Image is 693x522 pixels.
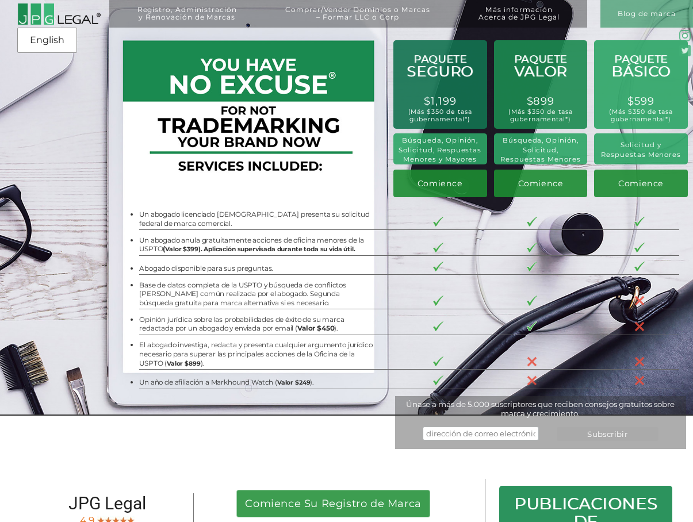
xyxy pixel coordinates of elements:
img: checkmark-border-3.png [433,217,443,227]
div: Únase a más de 5.000 suscriptores que reciben consejos gratuitos sobre marca y crecimiento. [395,400,686,418]
span: Un abogado licenciado [DEMOGRAPHIC_DATA] presenta su solicitud federal de marca comercial. [139,210,369,228]
img: X-30-3.png [527,375,537,386]
img: X-30-3.png [634,356,645,367]
span: Comience [618,178,664,189]
img: checkmark-border-3.png [634,262,645,271]
img: X-30-3.png [634,321,645,332]
span: Búsqueda, Opinión, Solicitud, Respuestas Menores [500,136,580,164]
img: 2016-logo-black-letters-3-r.png [17,3,101,25]
span: Un abogado anula gratuitamente acciones de oficina menores de la USPTO [139,236,364,254]
img: X-30-3.png [634,295,645,306]
span: Base de datos completa de la USPTO y búsqueda de conflictos [PERSON_NAME] común realizada por el ... [139,281,346,307]
img: checkmark-border-3.png [634,243,645,252]
a: Comprar/Vender Dominios o Marcas– Formar LLC o Corp [265,6,451,33]
span: Abogado disponible para sus preguntas. [139,264,273,272]
img: checkmark-border-3.png [433,243,443,252]
img: checkmark-border-3.png [527,243,537,252]
b: ) [198,245,201,253]
span: Valor $899 [167,360,200,367]
img: glyph-logo_May2016-green3-90.png [679,30,691,41]
img: checkmark-border-3.png [527,217,537,227]
span: El abogado investiga, redacta y presenta cualquier argumento jurídico necesario para superar las ... [139,340,372,367]
img: checkmark-border-3.png [433,356,443,366]
a: Comience Su Registro de Marca [237,490,430,517]
a: Comience [594,170,688,197]
span: Búsqueda, Opinión, Solicitud, Respuestas Menores y Mayores [399,136,481,164]
input: Subscribir [557,427,658,441]
b: ( [163,244,355,253]
img: checkmark-border-3.png [634,217,645,227]
span: Un año de afiliación a Markhound Watch ( ). [139,378,314,386]
h1: Comience Su Registro de Marca [244,498,423,515]
a: Más informaciónAcerca de JPG Legal [458,6,580,33]
input: dirección de correo electrónico [423,427,539,440]
img: checkmark-border-3.png [433,295,443,305]
span: Solicitud y Respuestas Menores [601,141,681,159]
img: checkmark-border-3.png [527,262,537,271]
a: Comience [393,170,487,197]
img: checkmark-border-3.png [527,321,537,331]
img: checkmark-border-3.png [433,321,443,331]
b: Valor $450 [297,324,334,332]
span: Opinión jurídica sobre las probabilidades de éxito de su marca redactada por un abogado y enviada... [139,315,344,333]
img: X-30-3.png [527,356,537,367]
span: . Aplicación supervisada durante toda su vida útil. [198,245,355,253]
span: JPG Legal [68,493,146,513]
span: Comience [418,178,463,189]
span: Valor $249 [277,379,310,386]
span: Valor $399 [165,245,198,253]
a: English [21,30,74,51]
img: X-30-3.png [634,375,645,386]
a: Registro, Administracióny Renovación de Marcas [116,6,257,33]
img: checkmark-border-3.png [433,375,443,385]
span: Comience [518,178,564,189]
a: Comience [494,170,588,197]
img: checkmark-border-3.png [527,295,537,305]
img: Twitter_Social_Icon_Rounded_Square_Color-mid-green3-90.png [679,45,691,56]
img: checkmark-border-3.png [433,262,443,271]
